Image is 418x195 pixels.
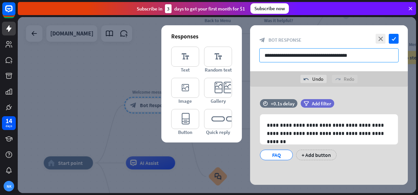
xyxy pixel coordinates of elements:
[304,76,309,82] i: undo
[4,181,14,191] div: NK
[263,101,268,106] i: time
[165,4,172,13] div: 3
[271,100,294,107] div: +0.1s delay
[6,124,12,128] div: days
[335,76,340,82] i: redo
[5,3,25,22] button: Open LiveChat chat widget
[389,34,399,44] i: check
[6,118,12,124] div: 14
[268,37,301,43] span: Bot Response
[332,75,358,83] div: Redo
[304,101,309,106] i: filter
[259,37,265,43] i: block_bot_response
[2,116,16,130] a: 14 days
[137,4,245,13] div: Subscribe in days to get your first month for $1
[296,150,337,160] div: + Add button
[300,75,327,83] div: Undo
[250,3,289,14] div: Subscribe now
[376,34,385,44] i: close
[312,100,331,107] span: Add filter
[266,150,287,160] div: FAQ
